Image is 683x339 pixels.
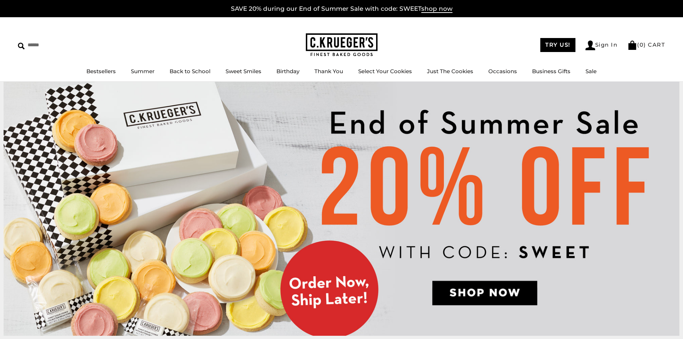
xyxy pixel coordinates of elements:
[532,68,570,75] a: Business Gifts
[18,43,25,50] img: Search
[585,41,618,50] a: Sign In
[226,68,261,75] a: Sweet Smiles
[488,68,517,75] a: Occasions
[131,68,155,75] a: Summer
[231,5,452,13] a: SAVE 20% during our End of Summer Sale with code: SWEETshop now
[170,68,210,75] a: Back to School
[4,82,679,336] img: C.Krueger's Special Offer
[276,68,299,75] a: Birthday
[585,41,595,50] img: Account
[86,68,116,75] a: Bestsellers
[540,38,575,52] a: TRY US!
[421,5,452,13] span: shop now
[18,39,103,51] input: Search
[585,68,597,75] a: Sale
[627,41,665,48] a: (0) CART
[358,68,412,75] a: Select Your Cookies
[314,68,343,75] a: Thank You
[306,33,378,57] img: C.KRUEGER'S
[640,41,644,48] span: 0
[427,68,473,75] a: Just The Cookies
[627,41,637,50] img: Bag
